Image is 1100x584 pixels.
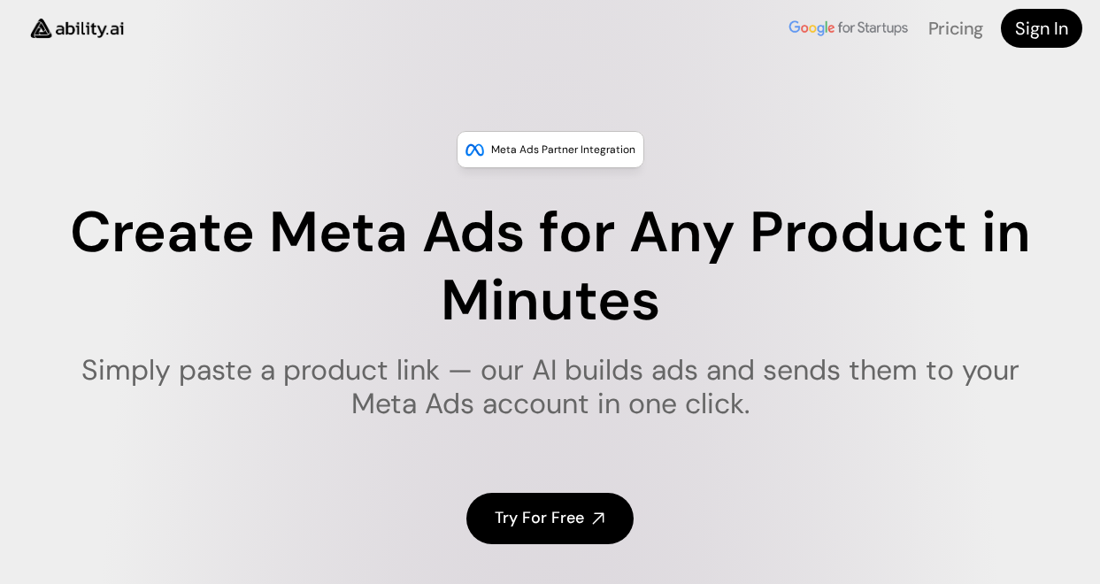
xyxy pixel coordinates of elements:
[1001,9,1082,48] a: Sign In
[56,353,1044,421] h1: Simply paste a product link — our AI builds ads and sends them to your Meta Ads account in one cl...
[1015,16,1068,41] h4: Sign In
[495,507,584,529] h4: Try For Free
[56,199,1044,335] h1: Create Meta Ads for Any Product in Minutes
[928,17,983,40] a: Pricing
[466,493,634,543] a: Try For Free
[491,141,635,158] p: Meta Ads Partner Integration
